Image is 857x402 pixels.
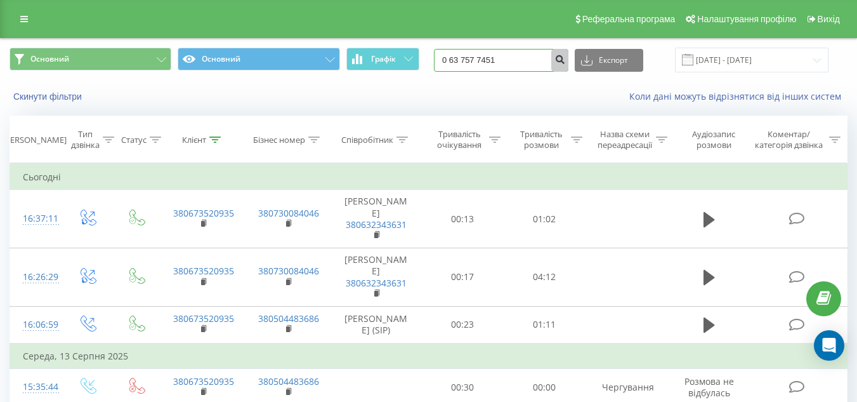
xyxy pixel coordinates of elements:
td: [PERSON_NAME] [330,248,422,307]
div: 16:06:59 [23,312,49,337]
div: Коментар/категорія дзвінка [752,129,826,151]
div: Тривалість очікування [433,129,486,151]
a: 380673520935 [173,375,234,387]
span: Реферальна програма [582,14,676,24]
a: 380730084046 [258,207,319,219]
span: Вихід [818,14,840,24]
button: Основний [10,48,171,70]
button: Графік [346,48,419,70]
div: Співробітник [341,135,393,145]
div: 15:35:44 [23,375,49,399]
a: 380730084046 [258,265,319,277]
td: 01:02 [504,190,586,248]
span: Розмова не відбулась [684,375,734,399]
span: Графік [371,55,396,64]
a: 380673520935 [173,207,234,219]
div: [PERSON_NAME] [3,135,67,145]
td: Сьогодні [10,164,847,190]
td: 00:17 [422,248,504,307]
td: Середа, 13 Серпня 2025 [10,344,847,369]
a: 380673520935 [173,312,234,325]
a: 380632343631 [346,218,407,231]
div: Назва схеми переадресації [597,129,653,151]
a: 380673520935 [173,265,234,277]
td: 00:13 [422,190,504,248]
span: Налаштування профілю [697,14,796,24]
a: Коли дані можуть відрізнятися вiд інших систем [629,90,847,102]
div: Тип дзвінка [71,129,100,151]
div: 16:26:29 [23,265,49,290]
a: 380632343631 [346,277,407,289]
div: Клієнт [182,135,206,145]
td: 00:23 [422,306,504,344]
td: [PERSON_NAME] [330,190,422,248]
div: Open Intercom Messenger [814,330,844,361]
span: Основний [30,54,69,64]
td: 04:12 [504,248,586,307]
button: Скинути фільтри [10,91,88,102]
button: Експорт [575,49,643,72]
button: Основний [178,48,339,70]
input: Пошук за номером [434,49,568,72]
a: 380504483686 [258,375,319,387]
div: Статус [121,135,147,145]
div: Бізнес номер [253,135,305,145]
div: Тривалість розмови [515,129,568,151]
td: [PERSON_NAME] (SIP) [330,306,422,344]
a: 380504483686 [258,312,319,325]
div: 16:37:11 [23,206,49,231]
div: Аудіозапис розмови [682,129,746,151]
td: 01:11 [504,306,586,344]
